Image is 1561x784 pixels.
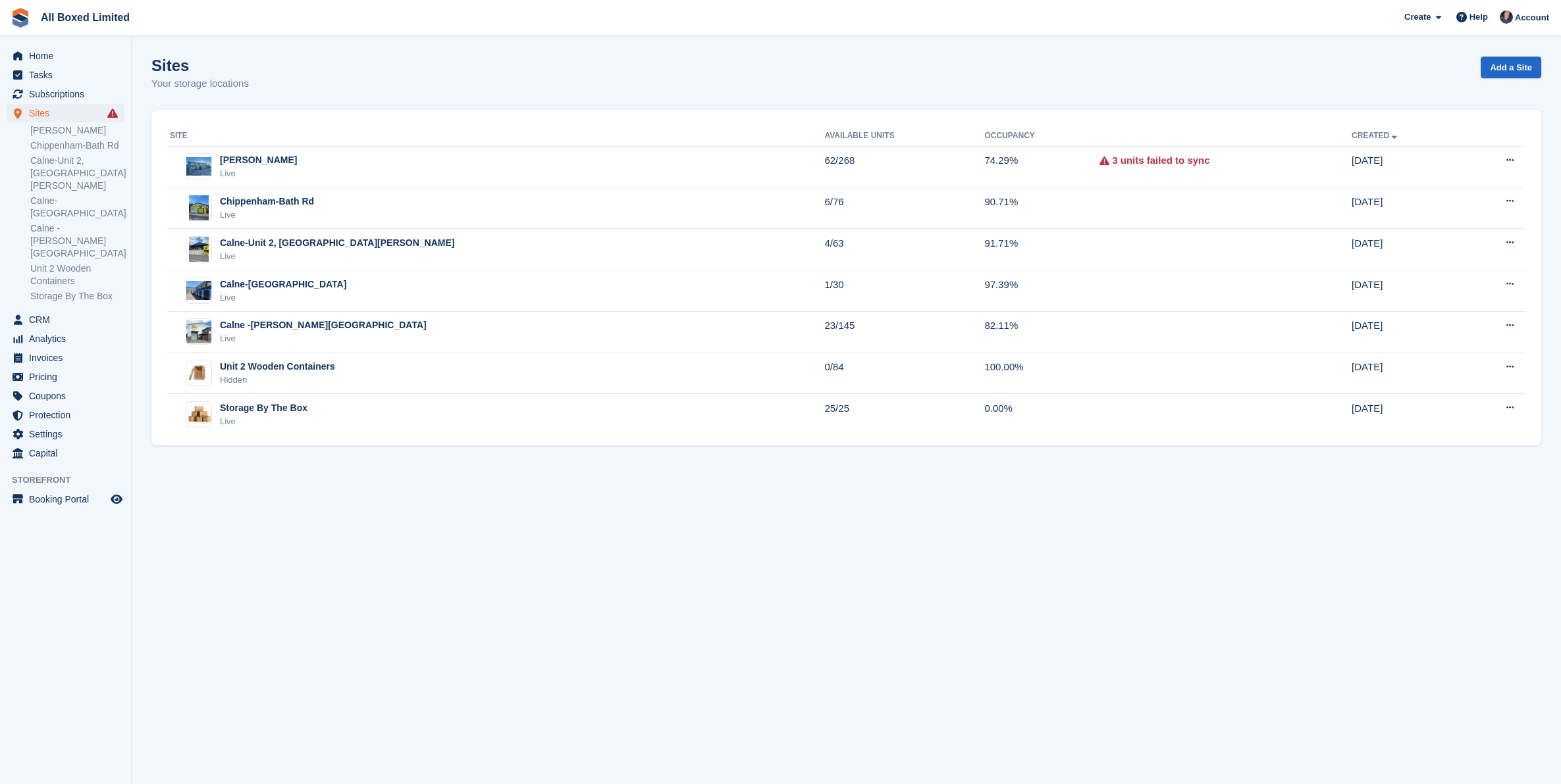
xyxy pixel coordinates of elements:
[1500,11,1513,24] img: Dan Goss
[1404,11,1431,24] span: Create
[984,146,1099,187] td: 74.29%
[1352,353,1462,394] td: [DATE]
[1352,229,1462,270] td: [DATE]
[1352,311,1462,353] td: [DATE]
[1469,11,1488,24] span: Help
[107,108,118,118] i: Smart entry sync failures have occurred
[1352,131,1400,140] a: Created
[7,104,124,122] a: menu
[824,353,984,394] td: 0/84
[7,368,124,386] a: menu
[824,146,984,187] td: 62/268
[220,415,307,428] div: Live
[36,7,135,28] a: All Boxed Limited
[151,76,249,91] p: Your storage locations
[151,57,249,74] h1: Sites
[824,311,984,353] td: 23/145
[189,195,209,221] img: Image of Chippenham-Bath Rd site
[220,208,314,222] div: Live
[1352,146,1462,187] td: [DATE]
[7,349,124,367] a: menu
[220,374,335,387] div: Hidden
[1352,394,1462,435] td: [DATE]
[30,139,124,152] a: Chippenham-Bath Rd
[824,229,984,270] td: 4/63
[7,444,124,462] a: menu
[30,262,124,287] a: Unit 2 Wooden Containers
[186,157,211,176] img: Image of Melksham-Bowerhill site
[220,236,455,250] div: Calne-Unit 2, [GEOGRAPHIC_DATA][PERSON_NAME]
[984,187,1099,229] td: 90.71%
[29,425,108,443] span: Settings
[7,85,124,103] a: menu
[109,491,124,507] a: Preview store
[220,401,307,415] div: Storage By The Box
[29,310,108,329] span: CRM
[220,167,297,180] div: Live
[220,278,346,291] div: Calne-[GEOGRAPHIC_DATA]
[220,360,335,374] div: Unit 2 Wooden Containers
[824,270,984,312] td: 1/30
[220,318,427,332] div: Calne -[PERSON_NAME][GEOGRAPHIC_DATA]
[220,250,455,263] div: Live
[29,406,108,424] span: Protection
[12,474,131,487] span: Storefront
[7,490,124,508] a: menu
[29,104,108,122] span: Sites
[7,310,124,329] a: menu
[29,85,108,103] span: Subscriptions
[1481,57,1541,78] a: Add a Site
[7,387,124,405] a: menu
[1352,187,1462,229] td: [DATE]
[11,8,30,28] img: stora-icon-8386f47178a22dfd0bd8f6a31ec36ba5ce8667c1dd55bd0f319d3a0aa187defe.svg
[824,394,984,435] td: 25/25
[984,229,1099,270] td: 91.71%
[186,404,211,424] img: Image of Storage By The Box site
[220,332,427,345] div: Live
[186,281,211,300] img: Image of Calne-The Space Centre site
[186,320,211,343] img: Image of Calne -Harris Road site
[7,425,124,443] a: menu
[29,368,108,386] span: Pricing
[29,490,108,508] span: Booking Portal
[984,394,1099,435] td: 0.00%
[824,126,984,147] th: Available Units
[220,195,314,208] div: Chippenham-Bath Rd
[30,222,124,260] a: Calne -[PERSON_NAME][GEOGRAPHIC_DATA]
[220,153,297,167] div: [PERSON_NAME]
[984,311,1099,353] td: 82.11%
[7,330,124,348] a: menu
[30,290,124,303] a: Storage By The Box
[29,387,108,405] span: Coupons
[29,349,108,367] span: Invoices
[29,444,108,462] span: Capital
[29,47,108,65] span: Home
[7,406,124,424] a: menu
[824,187,984,229] td: 6/76
[984,353,1099,394] td: 100.00%
[186,364,211,381] img: Image of Unit 2 Wooden Containers site
[167,126,824,147] th: Site
[984,270,1099,312] td: 97.39%
[29,330,108,348] span: Analytics
[984,126,1099,147] th: Occupancy
[30,195,124,220] a: Calne-[GEOGRAPHIC_DATA]
[30,124,124,137] a: [PERSON_NAME]
[1352,270,1462,312] td: [DATE]
[30,155,124,192] a: Calne-Unit 2, [GEOGRAPHIC_DATA][PERSON_NAME]
[1112,153,1209,168] a: 3 units failed to sync
[189,236,209,262] img: Image of Calne-Unit 2, Porte Marsh Rd site
[7,66,124,84] a: menu
[7,47,124,65] a: menu
[220,291,346,305] div: Live
[1515,11,1549,24] span: Account
[29,66,108,84] span: Tasks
